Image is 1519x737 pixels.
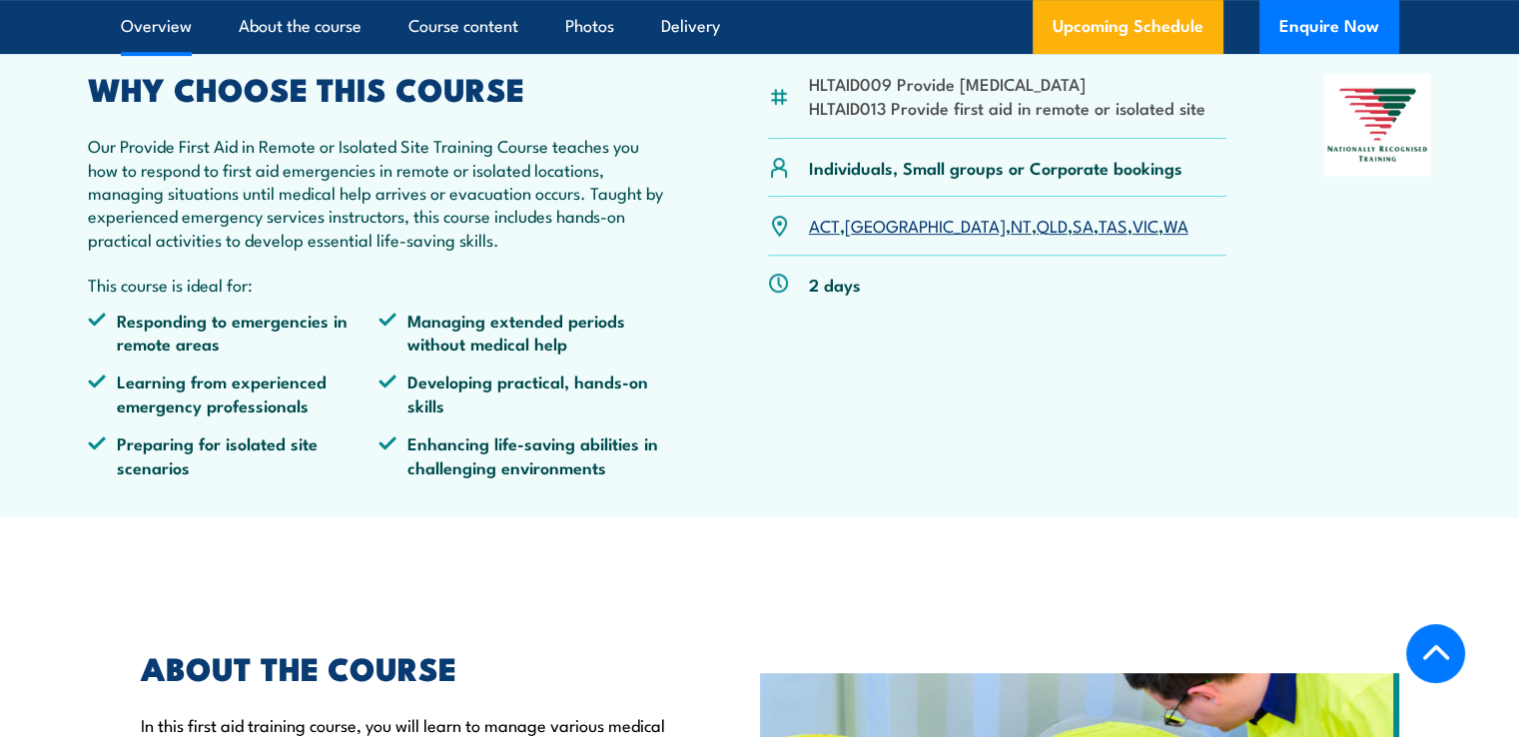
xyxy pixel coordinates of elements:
[1073,213,1094,237] a: SA
[88,431,380,478] li: Preparing for isolated site scenarios
[88,273,671,296] p: This course is ideal for:
[809,156,1182,179] p: Individuals, Small groups or Corporate bookings
[1133,213,1158,237] a: VIC
[141,653,668,681] h2: ABOUT THE COURSE
[1011,213,1032,237] a: NT
[809,214,1188,237] p: , , , , , , ,
[845,213,1006,237] a: [GEOGRAPHIC_DATA]
[1324,74,1432,176] img: Nationally Recognised Training logo.
[88,74,671,102] h2: WHY CHOOSE THIS COURSE
[1037,213,1068,237] a: QLD
[809,213,840,237] a: ACT
[88,134,671,251] p: Our Provide First Aid in Remote or Isolated Site Training Course teaches you how to respond to fi...
[1099,213,1128,237] a: TAS
[1163,213,1188,237] a: WA
[379,369,670,416] li: Developing practical, hands-on skills
[809,72,1205,95] li: HLTAID009 Provide [MEDICAL_DATA]
[809,273,861,296] p: 2 days
[379,309,670,356] li: Managing extended periods without medical help
[379,431,670,478] li: Enhancing life-saving abilities in challenging environments
[88,309,380,356] li: Responding to emergencies in remote areas
[809,96,1205,119] li: HLTAID013 Provide first aid in remote or isolated site
[88,369,380,416] li: Learning from experienced emergency professionals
